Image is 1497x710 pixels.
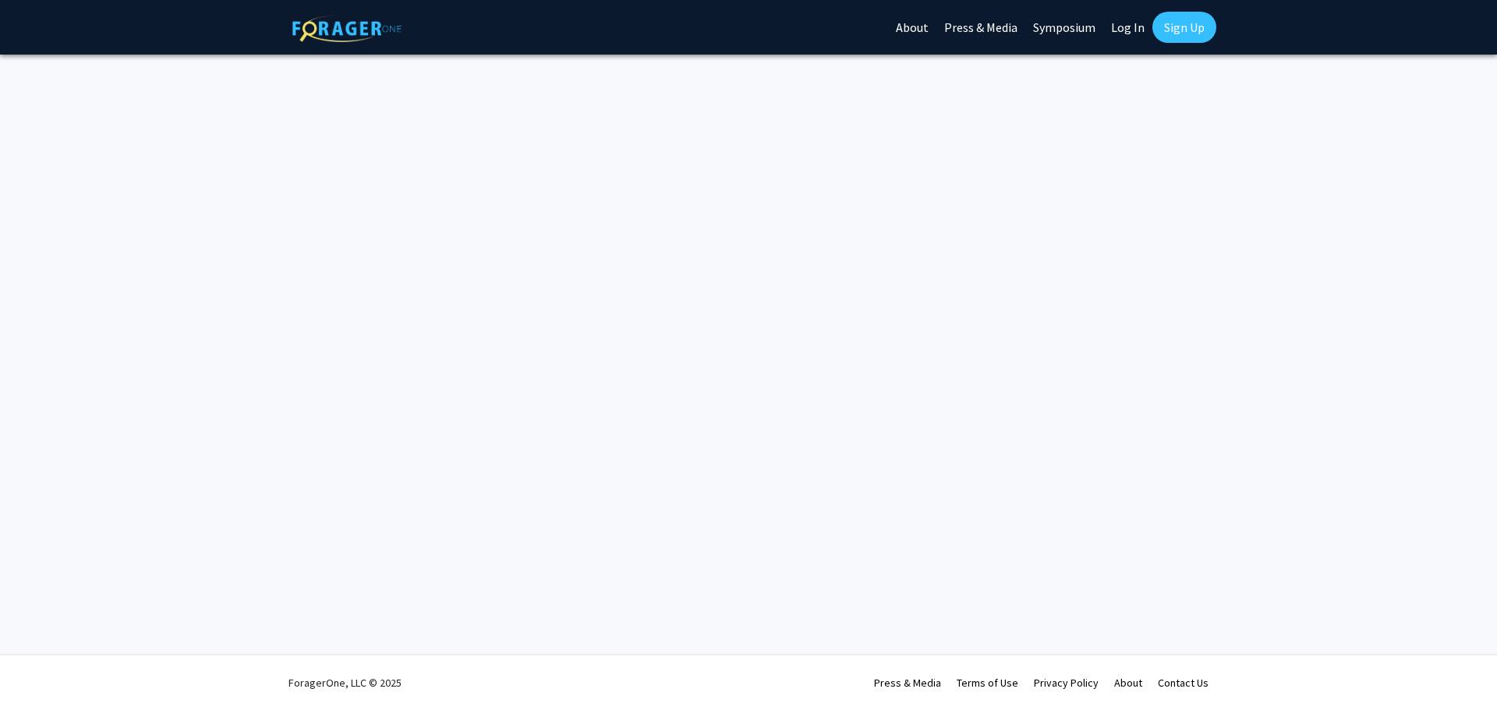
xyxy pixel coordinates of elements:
a: About [1114,676,1142,690]
a: Privacy Policy [1034,676,1099,690]
img: ForagerOne Logo [292,15,402,42]
a: Terms of Use [957,676,1018,690]
a: Sign Up [1152,12,1216,43]
div: ForagerOne, LLC © 2025 [288,655,402,710]
a: Contact Us [1158,676,1209,690]
a: Press & Media [874,676,941,690]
